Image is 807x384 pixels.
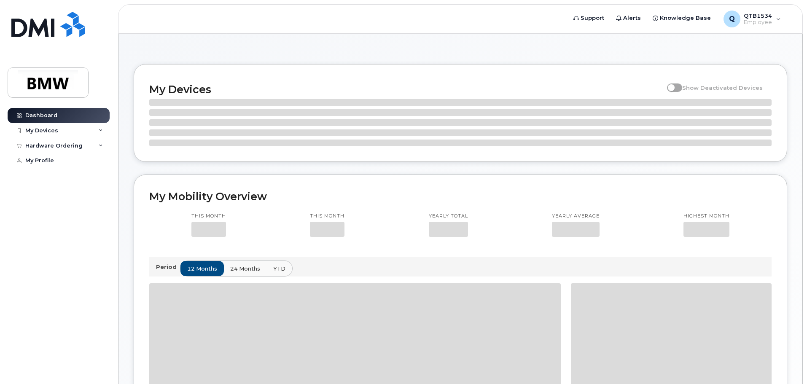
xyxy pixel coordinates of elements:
h2: My Mobility Overview [149,190,772,203]
p: This month [310,213,344,220]
p: Yearly average [552,213,600,220]
span: 24 months [230,265,260,273]
span: YTD [273,265,285,273]
p: This month [191,213,226,220]
p: Highest month [683,213,729,220]
p: Period [156,263,180,271]
input: Show Deactivated Devices [667,80,674,86]
h2: My Devices [149,83,663,96]
span: Show Deactivated Devices [682,84,763,91]
p: Yearly total [429,213,468,220]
